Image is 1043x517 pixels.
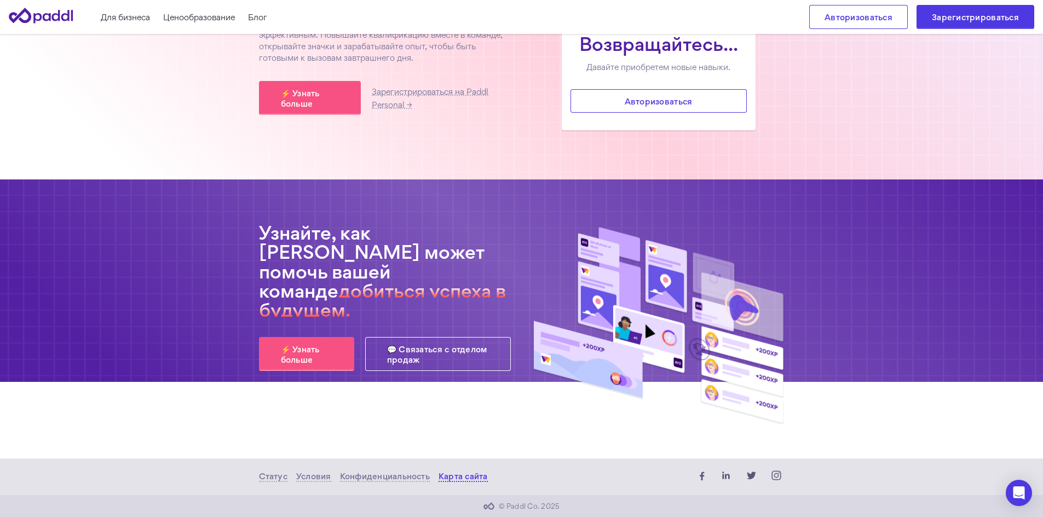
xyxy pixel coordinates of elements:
font: ⚡ Узнать больше [281,90,320,106]
font: Узнайте, как [PERSON_NAME] может помочь вашей команде [259,225,484,298]
a: Авторизоваться [809,5,908,28]
a: ⚡ Узнать больше [259,81,361,115]
font: Конфиденциальность [340,473,430,479]
font: ⚡ Узнать больше [281,346,320,363]
a: Авторизоваться [571,89,747,113]
a: Ценообразование [163,11,235,23]
font: Ценообразование [163,14,235,20]
font: 💬 Связаться с отделом продаж [387,346,487,363]
a: Зарегистрироваться на Paddl Personal → [372,89,488,109]
font: Зарегистрироваться [932,14,1019,20]
a: Зарегистрироваться [917,5,1034,28]
a: фейсбук [693,467,709,486]
a: Условия [296,472,331,483]
font: Карта сайта [439,473,488,479]
font: добиться успеха в будущем. [259,283,506,317]
a: Карта сайта [439,472,488,483]
font: Зарегистрироваться на Paddl Personal → [372,89,488,108]
font: Авторизоваться [825,14,892,20]
a: инстаграм [768,467,785,486]
a: Блог [248,11,267,23]
div: Open Intercom Messenger [1006,480,1032,506]
a: 💬 Связаться с отделом продаж [365,337,511,371]
font: [PERSON_NAME] проводит живые семинары и обучает навыкам будущего, чтобы сделать ваш рабочий день ... [259,9,503,61]
a: Статус [259,472,287,483]
font: Условия [296,473,331,479]
font: Авторизоваться [625,98,693,104]
font: Возвращайтесь... [579,37,738,51]
font: © Paddl Co. 2025 [499,503,560,509]
font: Для бизнеса [101,14,150,20]
font: Блог [248,14,267,20]
font: Давайте приобретем новые навыки. [586,64,730,70]
a: Конфиденциальность [340,472,430,483]
a: Для бизнеса [101,11,150,23]
a: ⚡ Узнать больше [259,337,354,371]
a: LinkedIn [718,467,734,486]
a: твиттер [743,467,759,486]
font: Статус [259,473,287,479]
